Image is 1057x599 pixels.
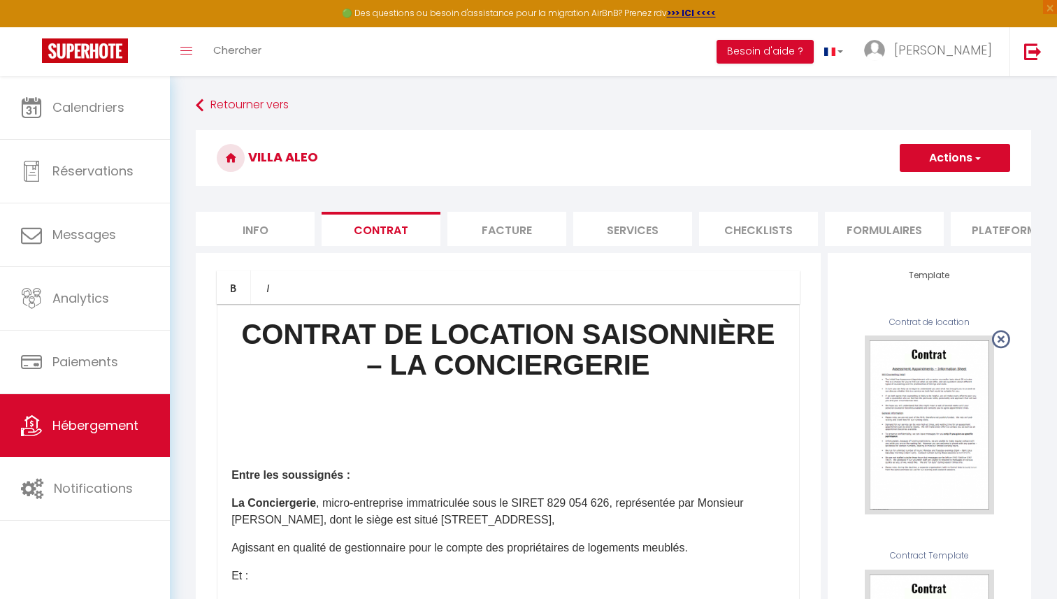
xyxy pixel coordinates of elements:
span: Analytics [52,289,109,307]
img: ... [864,40,885,61]
span: Notifications [54,479,133,497]
li: Formulaires [825,212,944,246]
img: Super Booking [42,38,128,63]
h4: Template [849,270,1010,280]
div: Contrat de location [849,316,1010,329]
p: Et : [231,568,785,584]
li: Info [196,212,315,246]
p: Agissant en qualité de gestionnaire pour le compte des propriétaires de logements meublés. [231,540,785,556]
button: Besoin d'aide ? [717,40,814,64]
li: Facture [447,212,566,246]
a: Chercher [203,27,272,76]
span: Messages [52,226,116,243]
span: Paiements [52,353,118,370]
img: logout [1024,43,1042,60]
img: template-contract.png [865,335,994,514]
h3: Villa Aleo [196,130,1031,186]
a: >>> ICI <<<< [667,7,716,19]
span: Calendriers [52,99,124,116]
button: Actions [900,144,1010,172]
a: Italic [251,270,285,304]
li: Services [573,212,692,246]
p: , micro-entreprise immatriculée sous le SIRET 829 054 626, représentée par Monsieur [PERSON_NAME]... [231,495,785,528]
strong: Entre les soussignés : [231,469,350,481]
h1: CONTRAT DE LOCATION SAISONNIÈRE – LA CONCIERGERIE [231,319,785,403]
li: Checklists [699,212,818,246]
a: Bold [217,270,251,304]
span: Chercher [213,43,261,57]
p: ​ [231,411,785,428]
a: Retourner vers [196,93,1031,118]
strong: La Conciergerie [231,497,316,509]
span: Réservations [52,162,134,180]
a: ... [PERSON_NAME] [854,27,1009,76]
span: Hébergement [52,417,138,434]
div: Contract Template [849,549,1010,563]
li: Contrat [322,212,440,246]
span: [PERSON_NAME] [894,41,992,59]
